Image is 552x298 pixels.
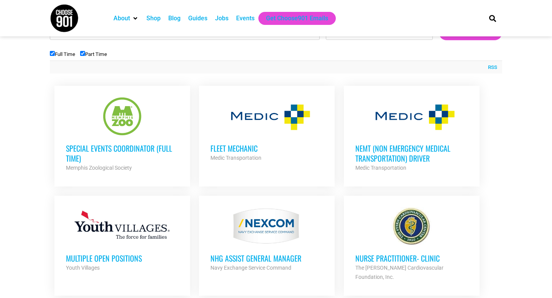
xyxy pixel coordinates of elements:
[188,14,207,23] a: Guides
[355,143,468,163] h3: NEMT (Non Emergency Medical Transportation) Driver
[210,155,261,161] strong: Medic Transportation
[344,196,480,293] a: Nurse Practitioner- Clinic The [PERSON_NAME] Cardiovascular Foundation, Inc.
[66,253,179,263] h3: Multiple Open Positions
[80,51,85,56] input: Part Time
[66,265,100,271] strong: Youth Villages
[484,64,497,71] a: RSS
[146,14,161,23] a: Shop
[80,51,107,57] label: Part Time
[266,14,328,23] a: Get Choose901 Emails
[199,196,335,284] a: NHG ASSIST GENERAL MANAGER Navy Exchange Service Command
[210,253,323,263] h3: NHG ASSIST GENERAL MANAGER
[110,12,476,25] nav: Main nav
[50,51,75,57] label: Full Time
[66,143,179,163] h3: Special Events Coordinator (Full Time)
[215,14,228,23] a: Jobs
[50,51,55,56] input: Full Time
[54,86,190,184] a: Special Events Coordinator (Full Time) Memphis Zoological Society
[355,165,406,171] strong: Medic Transportation
[199,86,335,174] a: Fleet Mechanic Medic Transportation
[210,143,323,153] h3: Fleet Mechanic
[66,165,132,171] strong: Memphis Zoological Society
[113,14,130,23] a: About
[355,265,444,280] strong: The [PERSON_NAME] Cardiovascular Foundation, Inc.
[168,14,181,23] a: Blog
[54,196,190,284] a: Multiple Open Positions Youth Villages
[236,14,255,23] a: Events
[344,86,480,184] a: NEMT (Non Emergency Medical Transportation) Driver Medic Transportation
[210,265,291,271] strong: Navy Exchange Service Command
[355,253,468,263] h3: Nurse Practitioner- Clinic
[110,12,143,25] div: About
[486,12,499,25] div: Search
